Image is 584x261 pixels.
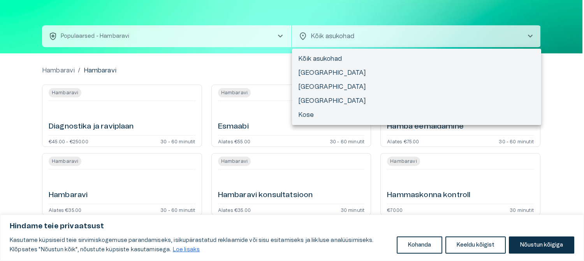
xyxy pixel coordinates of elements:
[445,236,506,254] button: Keeldu kõigist
[292,66,541,80] li: [GEOGRAPHIC_DATA]
[292,52,541,66] li: Kõik asukohad
[292,108,541,122] li: Kose
[10,236,391,254] p: Kasutame küpsiseid teie sirvimiskogemuse parandamiseks, isikupärastatud reklaamide või sisu esita...
[292,80,541,94] li: [GEOGRAPHIC_DATA]
[40,6,51,12] span: Help
[10,222,574,231] p: Hindame teie privaatsust
[509,236,574,254] button: Nõustun kõigiga
[397,236,442,254] button: Kohanda
[292,94,541,108] li: [GEOGRAPHIC_DATA]
[172,247,201,253] a: Loe lisaks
